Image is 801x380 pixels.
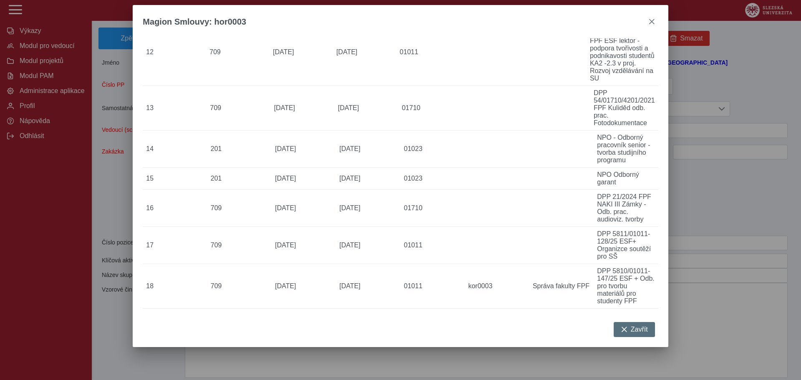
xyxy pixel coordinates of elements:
[272,227,336,264] td: [DATE]
[206,19,270,86] td: 709
[590,86,658,131] td: DPP 54/01710/4201/2021 FPF Kuliděd odb. prac. Fotodokumentace
[143,227,207,264] td: 17
[336,227,400,264] td: [DATE]
[143,86,207,131] td: 13
[465,264,529,309] td: kor0003
[631,326,648,333] span: Zavřít
[207,131,272,168] td: 201
[614,322,655,337] button: Zavřít
[143,17,246,27] span: Magion Smlouvy: hor0003
[594,131,658,168] td: NPO - Odborný pracovník senior - tvorba studijního programu
[398,86,462,131] td: 01710
[594,190,658,227] td: DPP 21/2024 FPF NAKI III Zámky - Odb. prac. audioviz. tvorby
[400,227,465,264] td: 01011
[645,15,658,28] button: close
[587,19,658,86] td: DPP 283/01011/5805/2020 FPF ESF lektor - podpora tvořivosti a podnikavosti studentů KA2 -2.3 v pr...
[594,227,658,264] td: DPP 5811/01011-128/25 ESF+ Organizce soutěží pro SŠ
[207,227,272,264] td: 709
[143,264,207,309] td: 18
[336,168,400,190] td: [DATE]
[529,264,594,309] td: Správa fakulty FPF
[272,131,336,168] td: [DATE]
[207,168,272,190] td: 201
[396,19,460,86] td: 01011
[143,190,207,227] td: 16
[333,19,396,86] td: [DATE]
[143,131,207,168] td: 14
[272,264,336,309] td: [DATE]
[143,168,207,190] td: 15
[400,168,465,190] td: 01023
[594,264,658,309] td: DPP 5810/01011-147/25 ESF + Odb. pro tvorbu materiálů pro studenty FPF
[400,190,465,227] td: 01710
[336,131,400,168] td: [DATE]
[400,264,465,309] td: 01011
[207,264,272,309] td: 709
[272,190,336,227] td: [DATE]
[207,86,271,131] td: 709
[594,168,658,190] td: NPO Odborný garant
[271,86,335,131] td: [DATE]
[336,264,400,309] td: [DATE]
[143,19,206,86] td: 12
[336,190,400,227] td: [DATE]
[400,131,465,168] td: 01023
[272,168,336,190] td: [DATE]
[270,19,333,86] td: [DATE]
[207,190,272,227] td: 709
[335,86,398,131] td: [DATE]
